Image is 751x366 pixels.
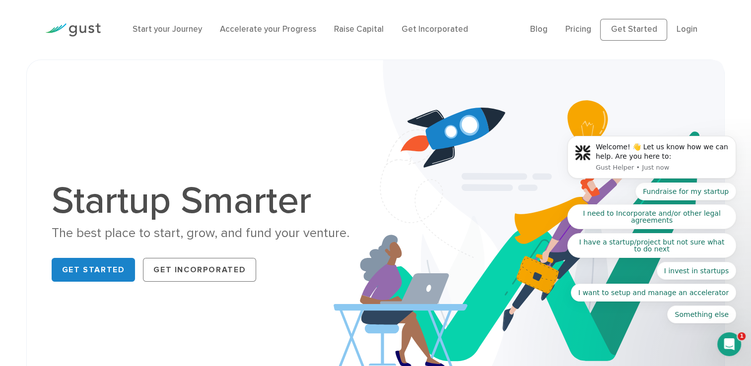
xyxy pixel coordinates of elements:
[738,332,746,340] span: 1
[402,24,468,34] a: Get Incorporated
[334,24,384,34] a: Raise Capital
[52,182,368,220] h1: Startup Smarter
[220,24,316,34] a: Accelerate your Progress
[133,24,202,34] a: Start your Journey
[52,225,368,242] div: The best place to start, grow, and fund your venture.
[45,23,101,37] img: Gust Logo
[143,258,256,282] a: Get Incorporated
[530,24,547,34] a: Blog
[717,332,741,356] iframe: Intercom live chat
[52,258,136,282] a: Get Started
